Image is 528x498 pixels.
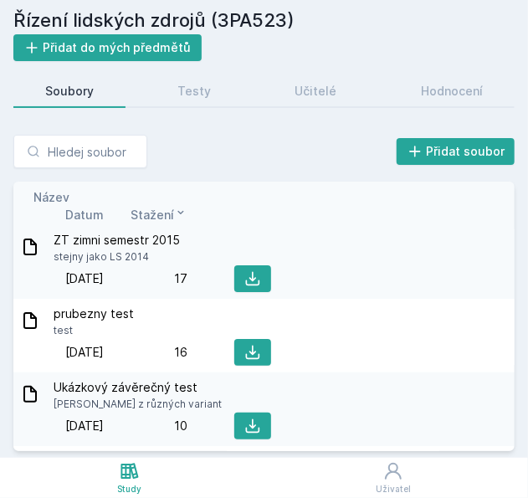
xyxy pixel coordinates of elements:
[264,74,369,108] a: Učitelé
[376,483,411,495] div: Uživatel
[33,188,69,206] button: Název
[131,206,174,223] span: Stažení
[295,83,337,100] div: Učitelé
[13,34,202,61] button: Přidat do mých předmětů
[13,7,515,34] h2: Řízení lidských zdrojů (3PA523)
[389,74,515,108] a: Hodnocení
[54,249,180,265] span: stejny jako LS 2014
[54,379,222,396] span: Ukázkový závěrečný test
[146,74,243,108] a: Testy
[397,138,515,165] button: Přidat soubor
[259,458,528,498] a: Uživatel
[54,305,134,322] span: prubezny test
[104,344,187,361] div: 16
[65,418,104,434] span: [DATE]
[54,232,180,249] span: ZT zimni semestr 2015
[45,83,94,100] div: Soubory
[177,83,211,100] div: Testy
[104,418,187,434] div: 10
[54,322,134,339] span: test
[104,270,187,287] div: 17
[13,135,147,168] input: Hledej soubor
[65,344,104,361] span: [DATE]
[131,206,187,223] button: Stažení
[65,270,104,287] span: [DATE]
[117,483,141,495] div: Study
[54,396,222,413] span: [PERSON_NAME] z různých variant
[421,83,483,100] div: Hodnocení
[65,206,104,223] button: Datum
[13,74,126,108] a: Soubory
